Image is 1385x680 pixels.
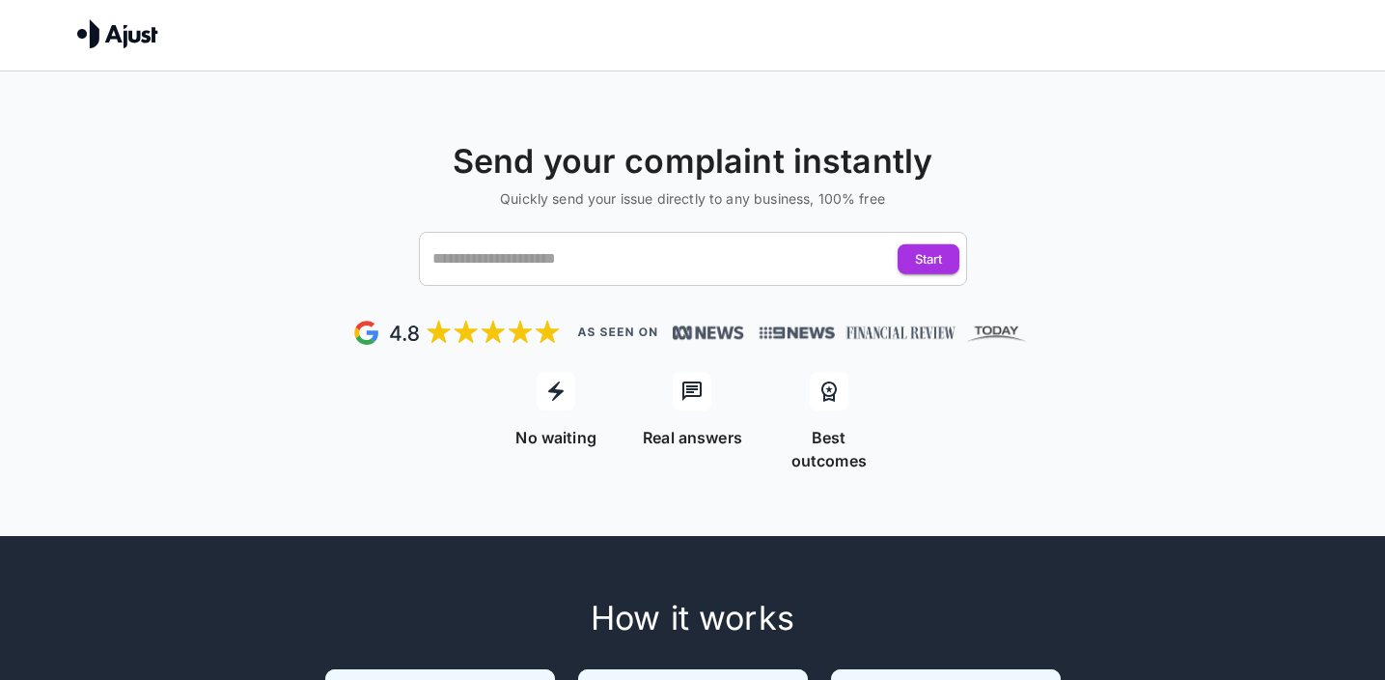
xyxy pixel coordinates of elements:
img: News, Financial Review, Today [673,324,744,343]
h4: Send your complaint instantly [8,141,1377,182]
img: As seen on [577,327,657,337]
img: Ajust [77,19,158,48]
h6: Quickly send your issue directly to any business, 100% free [8,189,1377,209]
p: No waiting [515,426,596,449]
p: Real answers [643,426,742,449]
img: Google Review - 5 stars [352,317,562,349]
h4: How it works [199,598,1187,638]
img: News, Financial Review, Today [752,320,1034,346]
button: Start [898,244,959,274]
p: Best outcomes [772,426,885,472]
